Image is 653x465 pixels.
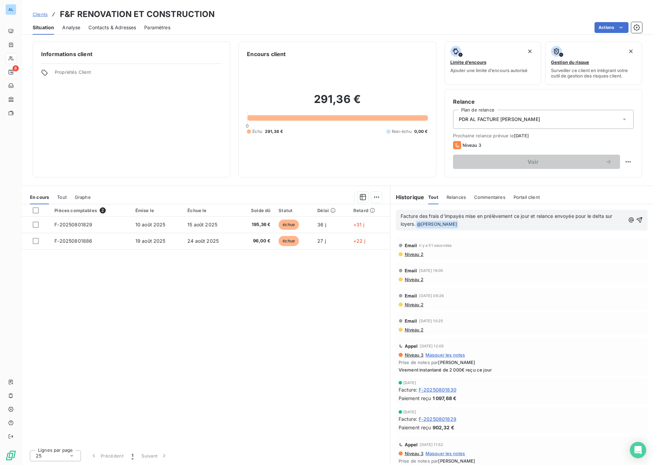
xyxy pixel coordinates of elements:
[399,360,645,365] span: Prise de notes par
[416,221,458,228] span: @ [PERSON_NAME]
[279,208,309,213] div: Statut
[33,24,54,31] span: Situation
[419,415,456,423] span: F-20250801829
[545,41,642,85] button: Gestion du risqueSurveiller ce client en intégrant votre outil de gestion des risques client.
[265,128,283,135] span: 291,36 €
[419,386,456,393] span: F-20250801830
[474,194,505,200] span: Commentaires
[453,98,634,106] h6: Relance
[135,208,179,213] div: Émise le
[246,123,249,128] span: 0
[414,128,428,135] span: 0,00 €
[241,238,270,244] span: 96,00 €
[399,458,645,464] span: Prise de notes par
[57,194,67,200] span: Tout
[419,269,443,273] span: [DATE] 19:05
[187,238,219,244] span: 24 août 2025
[433,424,454,431] span: 902,32 €
[75,194,91,200] span: Graphe
[438,360,475,365] span: [PERSON_NAME]
[595,22,629,33] button: Actions
[630,442,646,458] div: Open Intercom Messenger
[317,238,326,244] span: 27 j
[404,327,423,332] span: Niveau 2
[88,24,136,31] span: Contacts & Adresses
[404,302,423,307] span: Niveau 2
[450,59,486,65] span: Limite d’encours
[128,449,137,463] button: 1
[425,352,465,358] span: Masquer les notes
[399,415,417,423] span: Facture :
[404,352,423,358] span: Niveau 3
[425,451,465,456] span: Masquer les notes
[405,442,418,447] span: Appel
[54,207,127,213] div: Pièces comptables
[41,50,222,58] h6: Informations client
[404,252,423,257] span: Niveau 2
[463,142,481,148] span: Niveau 3
[187,208,233,213] div: Échue le
[405,293,417,298] span: Email
[33,11,48,18] a: Clients
[30,194,49,200] span: En cours
[62,24,80,31] span: Analyse
[5,450,16,461] img: Logo LeanPay
[447,194,466,200] span: Relances
[438,458,475,464] span: [PERSON_NAME]
[13,65,19,71] span: 8
[399,424,431,431] span: Paiement reçu
[144,24,170,31] span: Paramètres
[137,449,172,463] button: Suivant
[241,221,270,228] span: 195,36 €
[461,159,605,165] span: Voir
[419,319,443,323] span: [DATE] 10:25
[317,208,345,213] div: Délai
[420,344,444,348] span: [DATE] 12:05
[241,208,270,213] div: Solde dû
[403,381,416,385] span: [DATE]
[401,213,614,227] span: Facture des frais d'impayés mise en prélèvement ce jour et relance envoyée pour le delta sur loyers.
[453,155,620,169] button: Voir
[36,452,41,459] span: 25
[404,277,423,282] span: Niveau 2
[459,116,540,123] span: PDR AL FACTURE [PERSON_NAME]
[33,12,48,17] span: Clients
[419,243,452,247] span: il y a 51 secondes
[353,208,386,213] div: Retard
[405,343,418,349] span: Appel
[353,222,364,227] span: +31 j
[247,92,428,113] h2: 291,36 €
[247,50,286,58] h6: Encours client
[405,243,417,248] span: Email
[392,128,412,135] span: Non-échu
[405,268,417,273] span: Email
[317,222,326,227] span: 36 j
[404,451,423,456] span: Niveau 3
[55,69,222,79] span: Propriétés Client
[279,236,299,246] span: échue
[514,194,540,200] span: Portail client
[551,59,589,65] span: Gestion du risque
[187,222,217,227] span: 15 août 2025
[403,410,416,414] span: [DATE]
[433,395,457,402] span: 1 097,68 €
[445,41,541,85] button: Limite d’encoursAjouter une limite d’encours autorisé
[135,238,166,244] span: 19 août 2025
[390,193,424,201] h6: Historique
[5,4,16,15] div: AL
[279,220,299,230] span: échue
[514,133,529,138] span: [DATE]
[453,133,634,138] span: Prochaine relance prévue le
[86,449,128,463] button: Précédent
[419,294,444,298] span: [DATE] 09:26
[399,367,645,373] span: Virement instantané de 2 000€ reçu ce jour
[405,318,417,324] span: Email
[60,8,215,20] h3: F&F RENOVATION ET CONSTRUCTION
[100,207,106,213] span: 2
[428,194,438,200] span: Tout
[353,238,365,244] span: +22 j
[420,443,443,447] span: [DATE] 11:52
[450,68,528,73] span: Ajouter une limite d’encours autorisé
[399,395,431,402] span: Paiement reçu
[54,222,92,227] span: F-20250801829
